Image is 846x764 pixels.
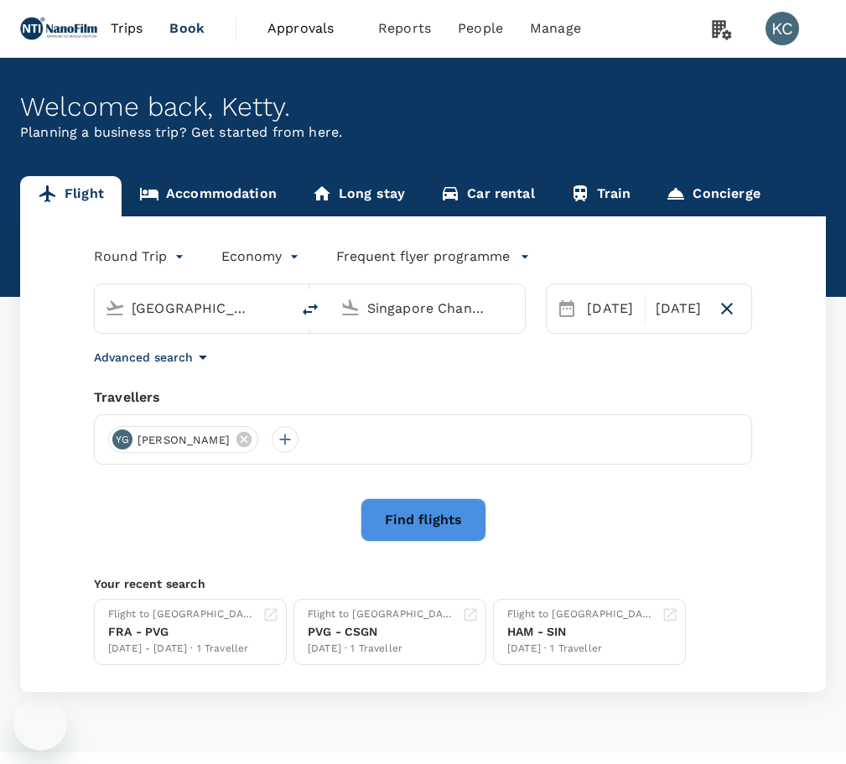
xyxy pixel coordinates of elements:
img: NANOFILM TECHNOLOGIES INTERNATIONAL LIMITED [20,10,97,47]
button: Open [513,306,516,309]
div: KC [766,12,799,45]
a: Long stay [294,176,423,216]
button: delete [290,289,330,330]
a: Concierge [648,176,777,216]
div: HAM - SIN [507,623,655,641]
button: Find flights [361,498,486,542]
input: Going to [367,295,490,321]
span: [PERSON_NAME] [127,432,240,449]
div: Flight to [GEOGRAPHIC_DATA] [308,606,455,623]
p: Frequent flyer programme [336,247,510,267]
div: [DATE] - [DATE] · 1 Traveller [108,641,256,657]
div: YG [112,429,132,450]
div: Travellers [94,387,752,408]
div: Flight to [GEOGRAPHIC_DATA] [108,606,256,623]
div: YG[PERSON_NAME] [108,426,258,453]
button: Frequent flyer programme [336,247,530,267]
iframe: Button to launch messaging window, conversation in progress [13,697,67,751]
button: Open [278,306,282,309]
span: Approvals [267,18,351,39]
div: Welcome back , Ketty . [20,91,826,122]
div: Flight to [GEOGRAPHIC_DATA] [507,606,655,623]
div: [DATE] · 1 Traveller [507,641,655,657]
span: Book [169,18,205,39]
div: Economy [221,243,303,270]
p: Advanced search [94,349,193,366]
a: Flight [20,176,122,216]
div: Round Trip [94,243,188,270]
a: Accommodation [122,176,294,216]
div: FRA - PVG [108,623,256,641]
input: Depart from [132,295,255,321]
p: Planning a business trip? Get started from here. [20,122,826,143]
div: [DATE] · 1 Traveller [308,641,455,657]
p: Your recent search [94,575,752,592]
div: PVG - CSGN [308,623,455,641]
button: Advanced search [94,347,213,367]
div: [DATE] [649,292,709,325]
span: People [458,18,503,39]
div: [DATE] [580,292,641,325]
a: Car rental [423,176,553,216]
span: Trips [111,18,143,39]
span: Reports [378,18,431,39]
span: Manage [530,18,581,39]
a: Train [553,176,649,216]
